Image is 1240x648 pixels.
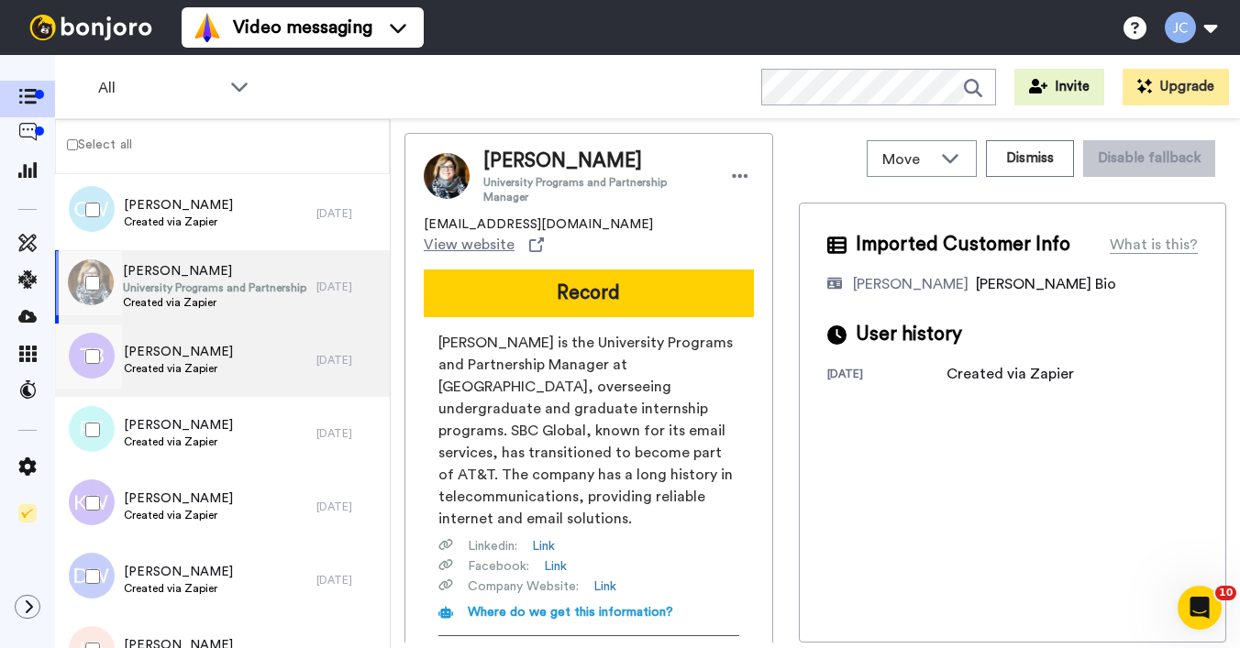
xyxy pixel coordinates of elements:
span: Imported Customer Info [856,231,1070,258]
div: [DATE] [316,280,381,294]
a: View website [424,234,544,256]
span: Created via Zapier [124,361,233,376]
img: Image of Dana Ginnett [424,153,470,199]
span: University Programs and Partnership Manager [483,175,709,204]
div: [DATE] [316,353,381,368]
span: View website [424,234,515,256]
span: Linkedin : [468,537,517,555]
button: Upgrade [1123,69,1229,105]
span: Created via Zapier [124,434,233,449]
span: Video messaging [233,15,372,40]
img: bj-logo-header-white.svg [22,15,160,40]
span: Company Website : [468,577,579,596]
span: [PERSON_NAME] [124,416,233,434]
div: [PERSON_NAME] [853,273,969,295]
iframe: Intercom live chat [1178,586,1222,630]
span: Facebook : [468,557,529,576]
label: Select all [56,134,132,155]
a: Link [532,537,555,555]
span: User history [856,321,962,348]
button: Dismiss [986,140,1074,177]
span: [PERSON_NAME] [124,196,233,214]
span: Move [882,148,932,170]
span: Where do we get this information? [468,606,673,619]
span: [PERSON_NAME] [124,343,233,361]
div: [DATE] [827,367,947,385]
span: 10 [1215,586,1236,600]
span: [PERSON_NAME] [124,489,233,508]
button: Invite [1014,69,1104,105]
input: Select all [67,139,78,150]
div: [DATE] [316,500,381,514]
span: [PERSON_NAME] [483,148,709,175]
span: [EMAIL_ADDRESS][DOMAIN_NAME] [424,215,653,234]
div: Created via Zapier [947,363,1074,385]
div: [DATE] [316,426,381,441]
a: Link [593,577,616,596]
span: [PERSON_NAME] Bio [976,277,1116,291]
img: vm-color.svg [193,13,222,42]
span: University Programs and Partnership Manager [123,280,307,295]
div: [DATE] [316,206,381,221]
span: Created via Zapier [124,581,233,596]
span: [PERSON_NAME] [124,563,233,581]
span: [PERSON_NAME] is the University Programs and Partnership Manager at [GEOGRAPHIC_DATA], overseeing... [438,332,739,530]
span: Created via Zapier [123,295,307,310]
a: Link [544,557,567,576]
span: Created via Zapier [124,508,233,522]
div: [DATE] [316,573,381,588]
div: What is this? [1110,234,1198,256]
span: [PERSON_NAME] [123,262,307,280]
img: Checklist.svg [18,504,37,522]
button: Record [424,269,754,317]
span: All [98,77,221,99]
button: Disable fallback [1083,140,1215,177]
span: Created via Zapier [124,214,233,229]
